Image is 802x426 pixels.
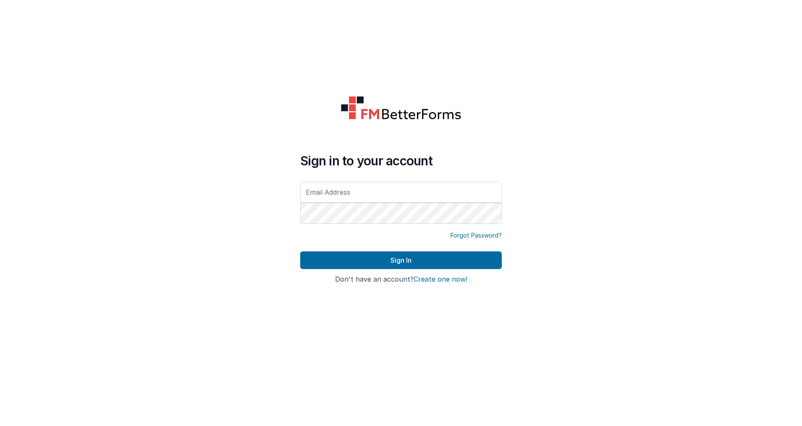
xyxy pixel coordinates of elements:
[451,231,502,240] a: Forgot Password?
[300,153,502,168] h4: Sign in to your account
[414,276,467,283] button: Create one now!
[300,251,502,269] button: Sign In
[300,182,502,203] input: Email Address
[300,276,502,283] h4: Don't have an account?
